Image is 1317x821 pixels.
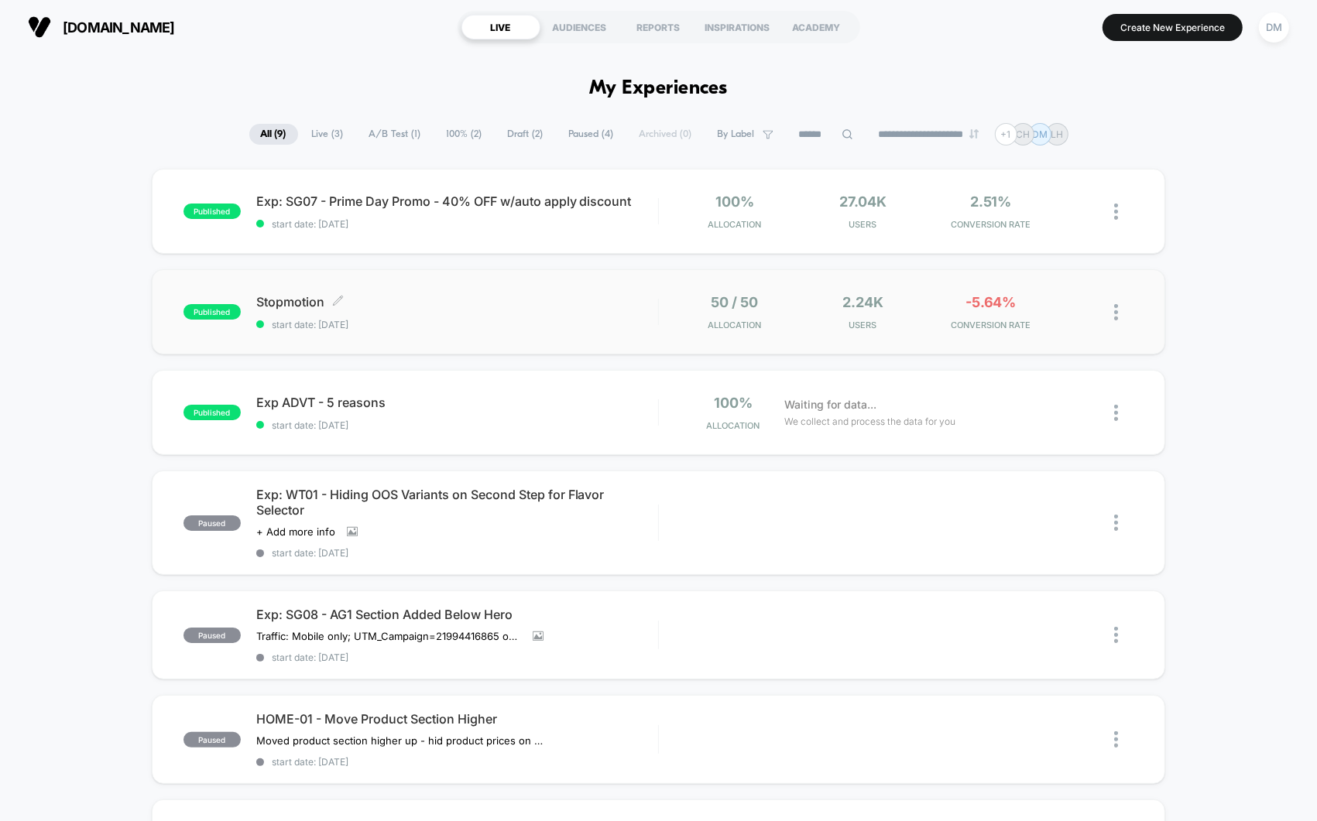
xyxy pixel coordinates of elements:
span: 50 / 50 [711,294,758,310]
span: A/B Test ( 1 ) [358,124,433,145]
span: start date: [DATE] [256,756,658,768]
p: LH [1051,128,1063,140]
span: Paused ( 4 ) [557,124,626,145]
div: ACADEMY [777,15,856,39]
span: CONVERSION RATE [931,320,1051,330]
span: All ( 9 ) [249,124,298,145]
span: Stopmotion [256,294,658,310]
span: HOME-01 - Move Product Section Higher [256,711,658,727]
span: 2.51% [970,193,1012,210]
span: start date: [DATE] [256,419,658,431]
img: close [1114,731,1118,747]
div: INSPIRATIONS [698,15,777,39]
div: LIVE [461,15,540,39]
span: published [183,204,241,219]
span: 27.04k [839,193,887,210]
span: Exp: SG08 - AG1 Section Added Below Hero [256,607,658,622]
span: Traffic: Mobile only; UTM_Campaign=21994416865 only [256,630,521,642]
span: Users [803,320,923,330]
span: Moved product section higher up - hid product prices on cards [256,734,544,747]
span: 100% ( 2 ) [435,124,494,145]
span: 100% [714,395,753,411]
span: Allocation [707,420,760,431]
p: DM [1032,128,1048,140]
span: paused [183,628,241,643]
span: published [183,405,241,420]
img: Visually logo [28,15,51,39]
span: paused [183,732,241,747]
div: DM [1259,12,1289,43]
img: end [969,129,979,139]
span: start date: [DATE] [256,319,658,330]
h1: My Experiences [589,77,728,100]
span: Exp ADVT - 5 reasons [256,395,658,410]
span: Allocation [708,219,761,230]
span: + Add more info [256,525,335,538]
button: DM [1254,12,1294,43]
span: Draft ( 2 ) [496,124,555,145]
span: published [183,304,241,320]
span: Users [803,219,923,230]
img: close [1114,304,1118,320]
span: paused [183,515,241,531]
button: Create New Experience [1103,14,1243,41]
img: close [1114,405,1118,421]
span: Waiting for data... [784,396,876,413]
span: By Label [718,128,755,140]
span: 2.24k [842,294,883,310]
span: start date: [DATE] [256,547,658,559]
span: start date: [DATE] [256,652,658,663]
div: AUDIENCES [540,15,619,39]
span: Exp: WT01 - Hiding OOS Variants on Second Step for Flavor Selector [256,487,658,518]
span: [DOMAIN_NAME] [63,19,175,36]
span: We collect and process the data for you [784,414,955,429]
span: -5.64% [965,294,1017,310]
span: CONVERSION RATE [931,219,1051,230]
img: close [1114,204,1118,220]
span: Exp: SG07 - Prime Day Promo - 40% OFF w/auto apply discount [256,193,658,209]
img: close [1114,515,1118,531]
div: REPORTS [619,15,698,39]
img: close [1114,627,1118,643]
button: [DOMAIN_NAME] [23,15,180,39]
span: Live ( 3 ) [300,124,355,145]
span: Allocation [708,320,761,330]
span: 100% [715,193,754,210]
p: CH [1016,128,1030,140]
span: start date: [DATE] [256,218,658,230]
div: + 1 [995,123,1017,145]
